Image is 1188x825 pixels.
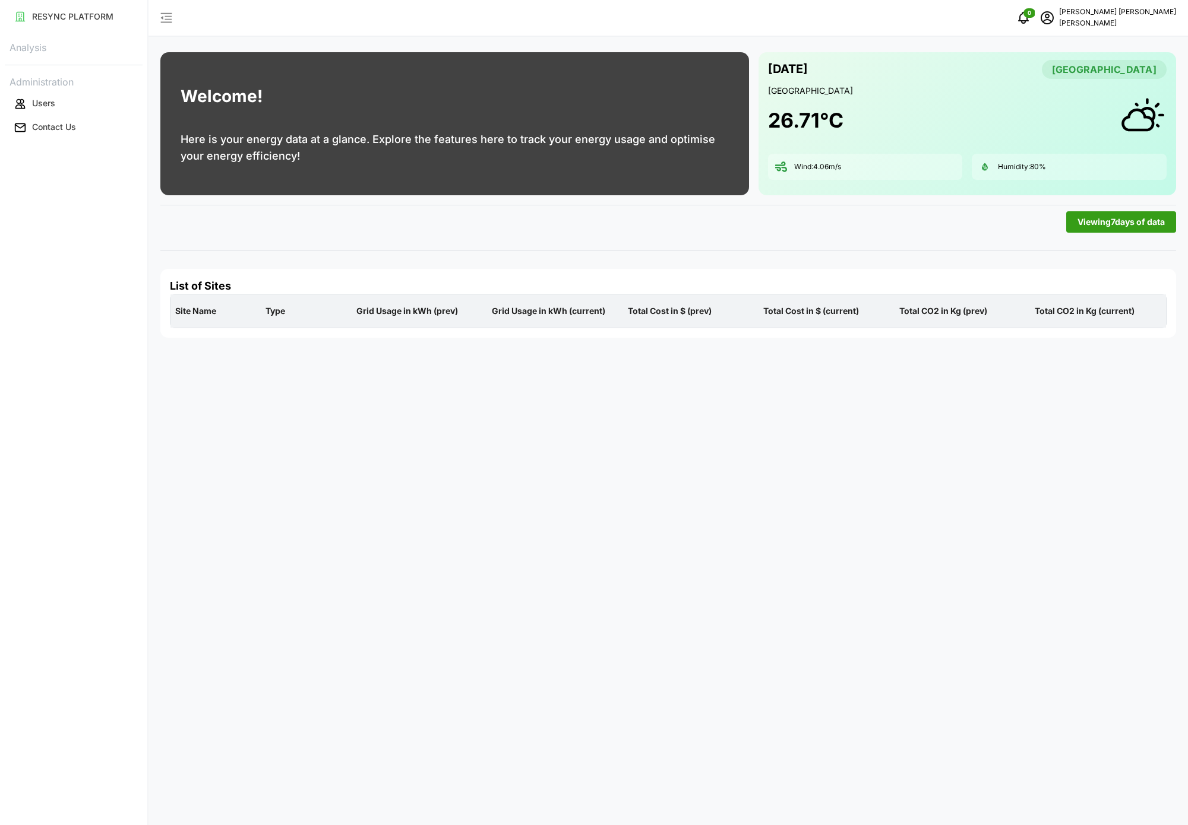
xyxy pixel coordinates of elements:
p: Users [32,97,55,109]
button: Viewing7days of data [1066,211,1176,233]
button: notifications [1012,6,1035,30]
p: Total Cost in $ (current) [761,296,892,326]
p: Administration [5,72,143,90]
a: Users [5,92,143,116]
p: Grid Usage in kWh (current) [489,296,621,326]
span: [GEOGRAPHIC_DATA] [1052,61,1157,78]
button: schedule [1035,6,1059,30]
p: Humidity: 80 % [998,162,1046,172]
a: Contact Us [5,116,143,139]
p: Type [263,296,349,326]
p: Here is your energy data at a glance. Explore the features here to track your energy usage and op... [181,131,729,164]
p: [PERSON_NAME] [PERSON_NAME] [1059,7,1176,18]
h4: List of Sites [170,278,1167,294]
a: RESYNC PLATFORM [5,5,143,28]
p: Total CO2 in Kg (prev) [897,296,1028,326]
span: 0 [1028,9,1031,17]
p: Wind: 4.06 m/s [794,162,841,172]
p: [GEOGRAPHIC_DATA] [768,85,1167,97]
p: [PERSON_NAME] [1059,18,1176,29]
p: RESYNC PLATFORM [32,11,113,23]
p: Analysis [5,38,143,55]
p: Total Cost in $ (prev) [625,296,757,326]
button: RESYNC PLATFORM [5,6,143,27]
h1: 26.71 °C [768,107,843,134]
button: Users [5,93,143,115]
p: Site Name [173,296,258,326]
button: Contact Us [5,117,143,138]
p: [DATE] [768,59,808,79]
p: Total CO2 in Kg (current) [1032,296,1164,326]
span: Viewing 7 days of data [1078,212,1165,232]
p: Contact Us [32,121,76,133]
h1: Welcome! [181,84,263,109]
p: Grid Usage in kWh (prev) [354,296,485,326]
